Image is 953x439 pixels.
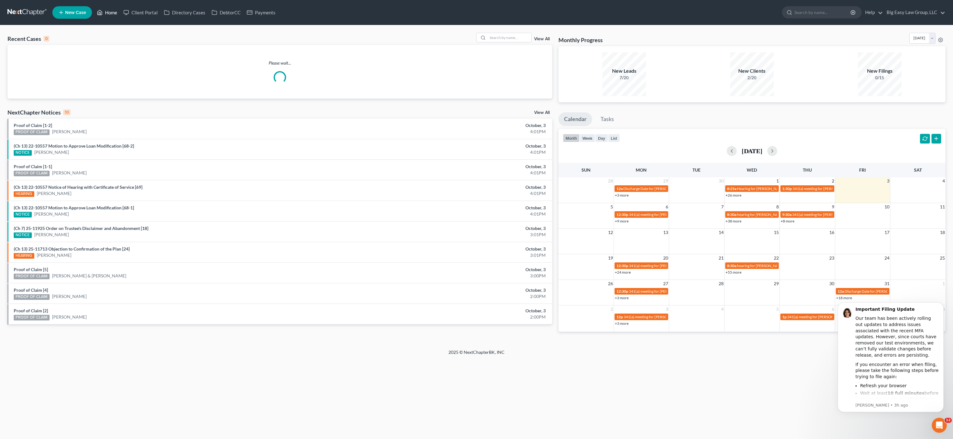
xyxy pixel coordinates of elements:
div: PROOF OF CLAIM [14,294,50,300]
a: [PERSON_NAME] [52,129,87,135]
div: 2:00PM [373,293,546,300]
span: 9 [831,203,835,211]
div: October, 3 [373,287,546,293]
span: 20 [663,254,669,262]
div: 4:01PM [373,211,546,217]
span: 8:30a [727,212,736,217]
span: 341(a) meeting for [PERSON_NAME] [624,315,684,319]
div: NextChapter Notices [7,109,70,116]
div: 4:01PM [373,190,546,197]
span: 28 [607,177,614,185]
span: Wed [747,167,757,173]
input: Search by name... [794,7,851,18]
a: Client Portal [120,7,161,18]
a: (Ch 13) 22-10557 Notice of Hearing with Certificate of Service [69] [14,184,142,190]
span: 1:30p [782,186,792,191]
a: [PERSON_NAME] [52,293,87,300]
span: 6 [665,203,669,211]
span: 341(a) meeting for [PERSON_NAME] [792,212,852,217]
div: 2/20 [730,75,774,81]
a: View All [534,110,550,115]
div: 4:01PM [373,170,546,176]
div: 0/15 [858,75,902,81]
a: [PERSON_NAME] [52,314,87,320]
span: 11 [939,203,946,211]
div: 10 [63,110,70,115]
div: PROOF OF CLAIM [14,315,50,320]
button: list [608,134,620,142]
button: day [595,134,608,142]
button: week [580,134,595,142]
div: 3:01PM [373,232,546,238]
div: October, 3 [373,266,546,273]
span: 8:25a [727,186,736,191]
a: +24 more [615,270,631,275]
a: (Ch 13) 22-10557 Motion to Approve Loan Modification [68-2] [14,143,134,149]
span: 341(a) meeting for [PERSON_NAME] [787,315,847,319]
a: +8 more [781,219,794,223]
span: 31 [884,280,890,287]
span: hearing for [PERSON_NAME] [737,212,785,217]
div: October, 3 [373,163,546,170]
span: 12a [838,289,844,294]
span: 1 [776,177,779,185]
span: 12:30p [616,263,628,268]
a: Payments [244,7,279,18]
div: 7/20 [602,75,646,81]
span: 24 [884,254,890,262]
a: Home [94,7,120,18]
a: [PERSON_NAME] [34,211,69,217]
button: month [563,134,580,142]
span: 1 [942,280,946,287]
span: 7 [721,203,724,211]
iframe: Intercom live chat [932,418,947,433]
a: DebtorCC [208,7,244,18]
span: 12 [607,229,614,236]
a: +3 more [615,295,629,300]
div: 2:00PM [373,314,546,320]
div: NOTICE [14,212,32,217]
div: October, 3 [373,122,546,129]
div: October, 3 [373,225,546,232]
span: 29 [773,280,779,287]
span: 15 [773,229,779,236]
a: (Ch 13) 25-11713 Objection to Confirmation of the Plan [24] [14,246,130,251]
span: 5 [776,305,779,313]
span: 17 [884,229,890,236]
span: 8:30a [727,263,736,268]
a: Tasks [595,112,620,126]
div: October, 3 [373,308,546,314]
div: 0 [44,36,49,41]
div: New Clients [730,67,774,75]
a: [PERSON_NAME] [52,170,87,176]
div: October, 3 [373,184,546,190]
span: Tue [692,167,701,173]
span: 23 [829,254,835,262]
a: [PERSON_NAME] [34,149,69,155]
span: 341(a) meeting for [PERSON_NAME] [629,263,689,268]
span: 10 [884,203,890,211]
div: PROOF OF CLAIM [14,171,50,176]
a: View All [534,37,550,41]
div: NOTICE [14,232,32,238]
a: +38 more [726,219,741,223]
div: HEARING [14,191,34,197]
span: 29 [663,177,669,185]
iframe: Intercom notifications message [828,295,953,436]
span: 341(a) meeting for [PERSON_NAME] [793,186,853,191]
a: +9 more [615,219,629,223]
h2: [DATE] [742,148,762,154]
div: 2025 © NextChapterBK, INC [299,349,654,360]
span: 12a [616,186,623,191]
a: Big Easy Law Group, LLC [884,7,945,18]
div: New Leads [602,67,646,75]
div: October, 3 [373,205,546,211]
a: Proof of Claim [2] [14,308,48,313]
span: 1p [782,315,787,319]
span: Discharge Date for [PERSON_NAME] [623,186,684,191]
a: +3 more [615,193,629,198]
